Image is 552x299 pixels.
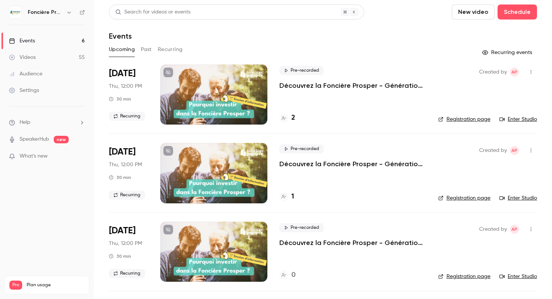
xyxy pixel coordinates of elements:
[115,8,190,16] div: Search for videos or events
[279,238,426,247] a: Découvrez la Foncière Prosper - Générations [DEMOGRAPHIC_DATA]
[109,32,132,41] h1: Events
[109,225,136,237] span: [DATE]
[479,68,507,77] span: Created by
[438,273,490,280] a: Registration page
[109,68,136,80] span: [DATE]
[511,225,517,234] span: AP
[479,225,507,234] span: Created by
[479,146,507,155] span: Created by
[279,144,324,153] span: Pre-recorded
[279,81,426,90] a: Découvrez la Foncière Prosper - Générations [DEMOGRAPHIC_DATA]
[279,159,426,168] a: Découvrez la Foncière Prosper - Générations [DEMOGRAPHIC_DATA]
[452,5,495,20] button: New video
[499,116,537,123] a: Enter Studio
[511,146,517,155] span: AP
[109,191,145,200] span: Recurring
[20,135,49,143] a: SpeakerHub
[291,270,296,280] h4: 0
[279,113,295,123] a: 2
[9,281,22,290] span: Pro
[511,68,517,77] span: AP
[9,119,85,126] li: help-dropdown-opener
[498,5,537,20] button: Schedule
[109,146,136,158] span: [DATE]
[9,70,42,78] div: Audience
[510,146,519,155] span: Anthony PIQUET
[438,116,490,123] a: Registration page
[9,37,35,45] div: Events
[20,152,48,160] span: What's new
[158,44,183,56] button: Recurring
[54,136,69,143] span: new
[141,44,152,56] button: Past
[109,269,145,278] span: Recurring
[76,153,85,160] iframe: Noticeable Trigger
[109,44,135,56] button: Upcoming
[109,83,142,90] span: Thu, 12:00 PM
[109,96,131,102] div: 30 min
[109,240,142,247] span: Thu, 12:00 PM
[499,273,537,280] a: Enter Studio
[109,112,145,121] span: Recurring
[9,6,21,18] img: Foncière Prosper
[109,174,131,180] div: 30 min
[279,192,294,202] a: 1
[510,68,519,77] span: Anthony PIQUET
[109,161,142,168] span: Thu, 12:00 PM
[109,143,148,203] div: Sep 18 Thu, 12:00 PM (Europe/Paris)
[479,47,537,59] button: Recurring events
[109,222,148,282] div: Sep 25 Thu, 12:00 PM (Europe/Paris)
[109,253,131,259] div: 30 min
[438,194,490,202] a: Registration page
[109,65,148,125] div: Sep 11 Thu, 12:00 PM (Europe/Paris)
[20,119,30,126] span: Help
[291,192,294,202] h4: 1
[9,87,39,94] div: Settings
[291,113,295,123] h4: 2
[510,225,519,234] span: Anthony PIQUET
[499,194,537,202] a: Enter Studio
[279,66,324,75] span: Pre-recorded
[279,270,296,280] a: 0
[27,282,84,288] span: Plan usage
[9,54,36,61] div: Videos
[28,9,63,16] h6: Foncière Prosper
[279,223,324,232] span: Pre-recorded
